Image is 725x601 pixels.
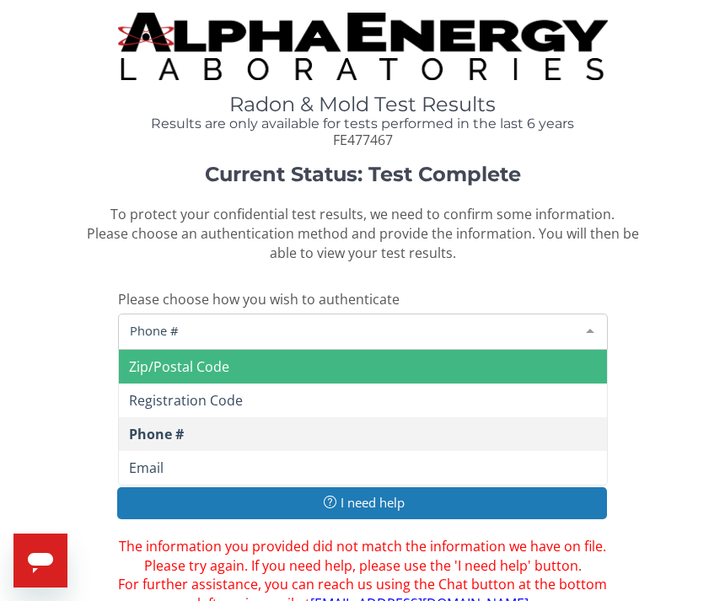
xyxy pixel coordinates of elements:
span: Zip/Postal Code [129,357,229,376]
span: Email [129,459,164,477]
span: Registration Code [129,391,243,410]
h1: Radon & Mold Test Results [118,94,608,115]
img: TightCrop.jpg [118,13,608,80]
span: Phone # [126,321,573,340]
iframe: Button to launch messaging window [13,534,67,588]
span: Phone # [129,425,184,443]
button: I need help [117,487,607,518]
h4: Results are only available for tests performed in the last 6 years [118,116,608,131]
span: FE477467 [333,131,393,149]
span: Please choose how you wish to authenticate [118,290,400,309]
span: To protect your confidential test results, we need to confirm some information. Please choose an ... [87,205,639,262]
strong: Current Status: Test Complete [205,162,521,186]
